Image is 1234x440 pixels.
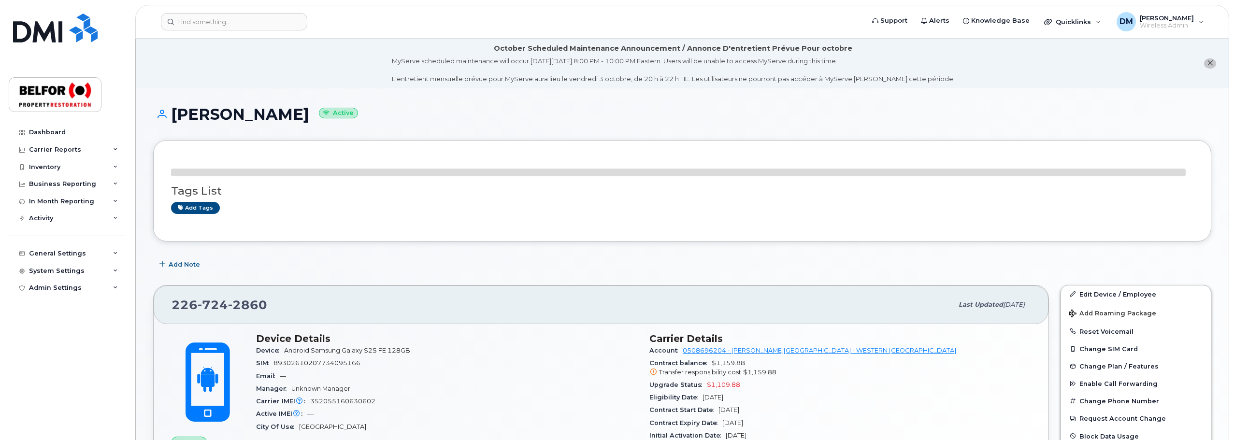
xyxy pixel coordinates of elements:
[649,333,1031,344] h3: Carrier Details
[743,369,776,376] span: $1,159.88
[256,359,273,367] span: SIM
[649,381,707,388] span: Upgrade Status
[392,57,955,84] div: MyServe scheduled maintenance will occur [DATE][DATE] 8:00 PM - 10:00 PM Eastern. Users will be u...
[703,394,723,401] span: [DATE]
[1061,340,1211,357] button: Change SIM Card
[649,359,712,367] span: Contract balance
[722,419,743,426] span: [DATE]
[1079,380,1158,387] span: Enable Call Forwarding
[649,394,703,401] span: Eligibility Date
[726,432,746,439] span: [DATE]
[718,406,739,413] span: [DATE]
[1061,285,1211,303] a: Edit Device / Employee
[1061,410,1211,427] button: Request Account Change
[707,381,740,388] span: $1,109.88
[172,298,267,312] span: 226
[256,397,310,405] span: Carrier IMEI
[228,298,267,312] span: 2860
[649,419,722,426] span: Contract Expiry Date
[1204,58,1216,69] button: close notification
[1061,392,1211,410] button: Change Phone Number
[256,410,307,417] span: Active IMEI
[153,256,208,273] button: Add Note
[198,298,228,312] span: 724
[319,108,358,119] small: Active
[171,185,1193,197] h3: Tags List
[291,385,350,392] span: Unknown Manager
[256,385,291,392] span: Manager
[307,410,314,417] span: —
[284,347,410,354] span: Android Samsung Galaxy S25 FE 128GB
[649,432,726,439] span: Initial Activation Date
[649,347,683,354] span: Account
[659,369,741,376] span: Transfer responsibility cost
[256,423,299,430] span: City Of Use
[153,106,1211,123] h1: [PERSON_NAME]
[171,202,220,214] a: Add tags
[256,347,284,354] span: Device
[299,423,366,430] span: [GEOGRAPHIC_DATA]
[683,347,956,354] a: 0508696204 - [PERSON_NAME][GEOGRAPHIC_DATA] - WESTERN [GEOGRAPHIC_DATA]
[273,359,360,367] span: 89302610207734095166
[1003,301,1025,308] span: [DATE]
[256,333,638,344] h3: Device Details
[310,397,375,405] span: 352055160630602
[169,260,200,269] span: Add Note
[1061,323,1211,340] button: Reset Voicemail
[649,359,1031,377] span: $1,159.88
[494,43,852,54] div: October Scheduled Maintenance Announcement / Annonce D'entretient Prévue Pour octobre
[649,406,718,413] span: Contract Start Date
[1061,357,1211,375] button: Change Plan / Features
[1079,363,1159,370] span: Change Plan / Features
[959,301,1003,308] span: Last updated
[1061,375,1211,392] button: Enable Call Forwarding
[256,372,280,380] span: Email
[1069,310,1156,319] span: Add Roaming Package
[280,372,286,380] span: —
[1061,303,1211,323] button: Add Roaming Package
